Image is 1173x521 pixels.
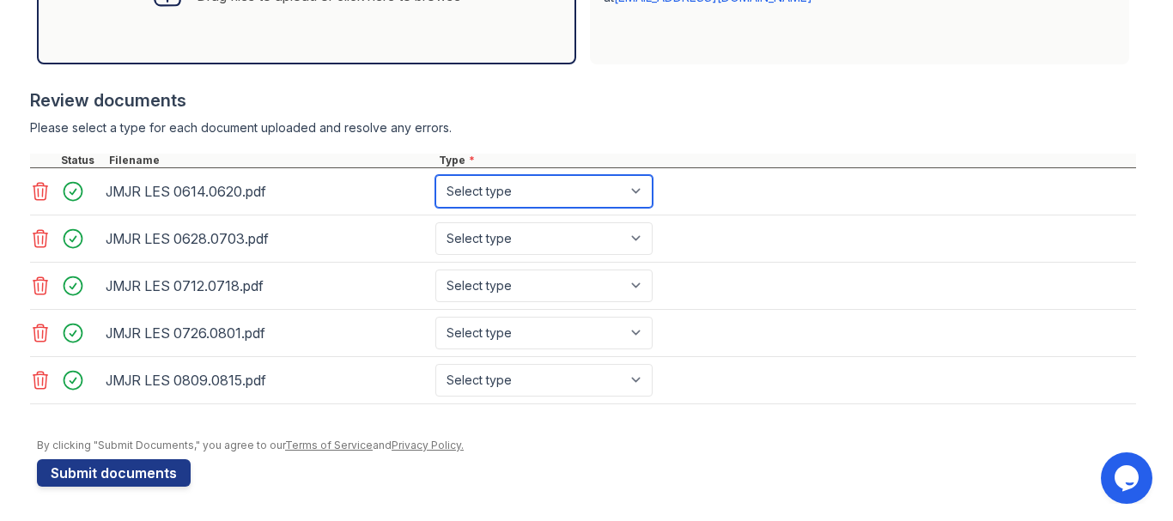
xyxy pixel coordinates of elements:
div: JMJR LES 0726.0801.pdf [106,319,428,347]
div: Filename [106,154,435,167]
div: Status [58,154,106,167]
div: Please select a type for each document uploaded and resolve any errors. [30,119,1136,136]
div: JMJR LES 0712.0718.pdf [106,272,428,300]
div: JMJR LES 0628.0703.pdf [106,225,428,252]
div: Type [435,154,1136,167]
a: Terms of Service [285,439,373,451]
div: Review documents [30,88,1136,112]
a: Privacy Policy. [392,439,464,451]
iframe: chat widget [1101,452,1156,504]
button: Submit documents [37,459,191,487]
div: JMJR LES 0614.0620.pdf [106,178,428,205]
div: By clicking "Submit Documents," you agree to our and [37,439,1136,452]
div: JMJR LES 0809.0815.pdf [106,367,428,394]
